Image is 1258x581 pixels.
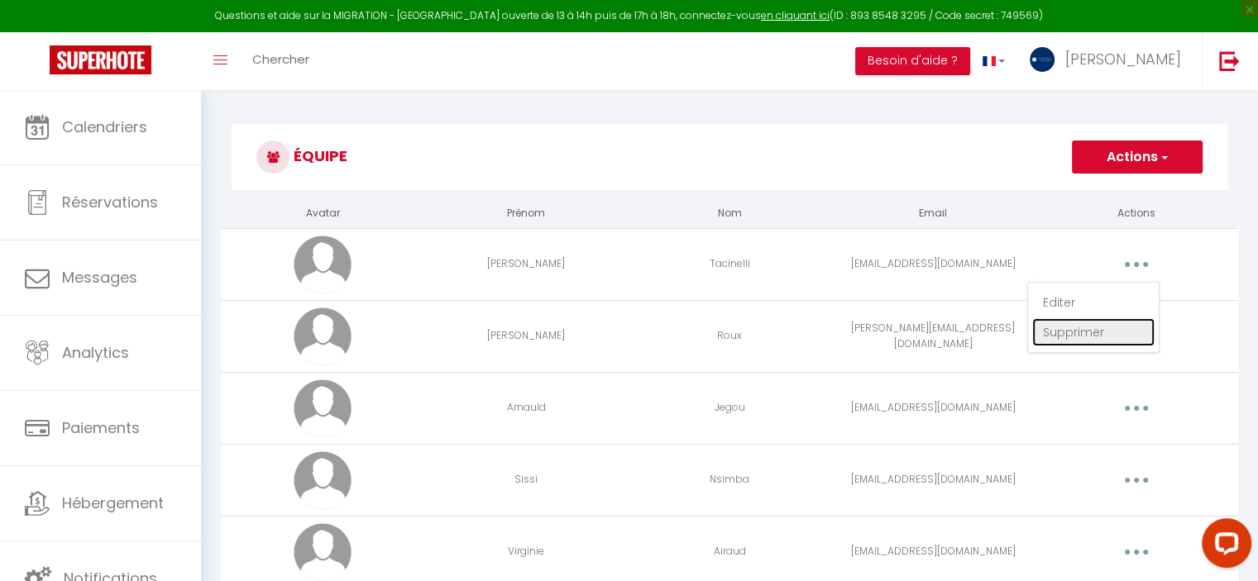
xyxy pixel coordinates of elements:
td: Tacinelli [628,228,831,300]
a: ... [PERSON_NAME] [1017,32,1202,90]
img: avatar.png [294,379,352,437]
td: Nsimba [628,444,831,516]
span: Calendriers [62,117,147,137]
td: Roux [628,300,831,372]
img: avatar.png [294,523,352,581]
a: Chercher [240,32,322,90]
button: Besoin d'aide ? [855,47,970,75]
span: [PERSON_NAME] [1065,49,1181,69]
button: Actions [1072,140,1203,174]
td: [PERSON_NAME][EMAIL_ADDRESS][DOMAIN_NAME] [831,300,1035,372]
td: [PERSON_NAME] [424,300,628,372]
span: Chercher [252,50,309,68]
td: [PERSON_NAME] [424,228,628,300]
td: Sissi [424,444,628,516]
td: [EMAIL_ADDRESS][DOMAIN_NAME] [831,372,1035,444]
img: logout [1219,50,1240,71]
th: Actions [1035,199,1238,228]
img: Super Booking [50,45,151,74]
td: Arnauld [424,372,628,444]
th: Avatar [221,199,424,228]
span: Analytics [62,342,129,363]
th: Nom [628,199,831,228]
h3: Équipe [232,124,1227,190]
a: Editer [1032,288,1155,317]
img: ... [1030,47,1055,72]
a: Supprimer [1032,318,1155,346]
th: Prénom [424,199,628,228]
img: avatar.png [294,236,352,293]
td: [EMAIL_ADDRESS][DOMAIN_NAME] [831,228,1035,300]
span: Réservations [62,192,158,212]
span: Paiements [62,417,140,438]
th: Email [831,199,1035,228]
td: Jegou [628,372,831,444]
a: en cliquant ici [761,8,830,22]
td: [EMAIL_ADDRESS][DOMAIN_NAME] [831,444,1035,516]
img: avatar.png [294,307,352,365]
span: Messages [62,267,137,288]
iframe: LiveChat chat widget [1189,512,1258,581]
span: Hébergement [62,493,164,513]
img: avatar.png [294,451,352,509]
